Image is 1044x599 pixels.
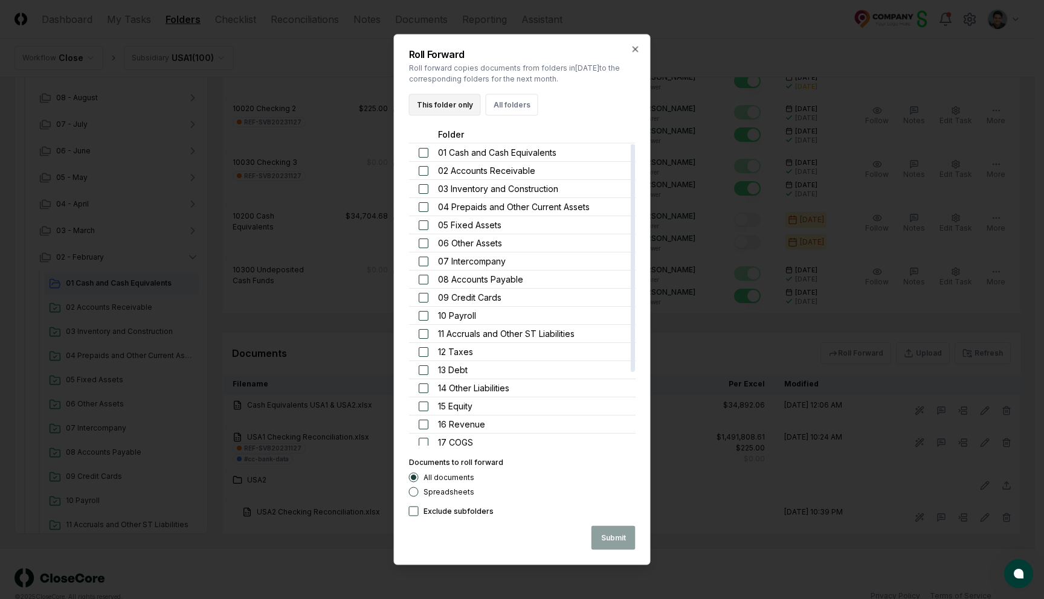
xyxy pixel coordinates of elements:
[438,128,626,141] div: Folder
[409,458,503,467] label: Documents to roll forward
[438,291,501,304] span: 09 Credit Cards
[424,508,494,515] label: Exclude subfolders
[424,488,474,496] label: Spreadsheets
[438,364,468,376] span: 13 Debt
[438,219,501,231] span: 05 Fixed Assets
[438,200,590,213] span: 04 Prepaids and Other Current Assets
[438,182,558,195] span: 03 Inventory and Construction
[438,164,535,177] span: 02 Accounts Receivable
[438,327,575,340] span: 11 Accruals and Other ST Liabilities
[409,94,481,116] button: This folder only
[438,273,523,286] span: 08 Accounts Payable
[409,50,636,59] h2: Roll Forward
[438,418,485,431] span: 16 Revenue
[409,63,636,85] p: Roll forward copies documents from folders in [DATE] to the corresponding folders for the next mo...
[438,436,473,449] span: 17 COGS
[438,309,476,322] span: 10 Payroll
[438,345,473,358] span: 12 Taxes
[438,382,509,394] span: 14 Other Liabilities
[438,146,556,159] span: 01 Cash and Cash Equivalents
[424,474,474,481] label: All documents
[438,237,502,249] span: 06 Other Assets
[486,94,538,116] button: All folders
[438,255,506,267] span: 07 Intercompany
[438,400,472,412] span: 15 Equity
